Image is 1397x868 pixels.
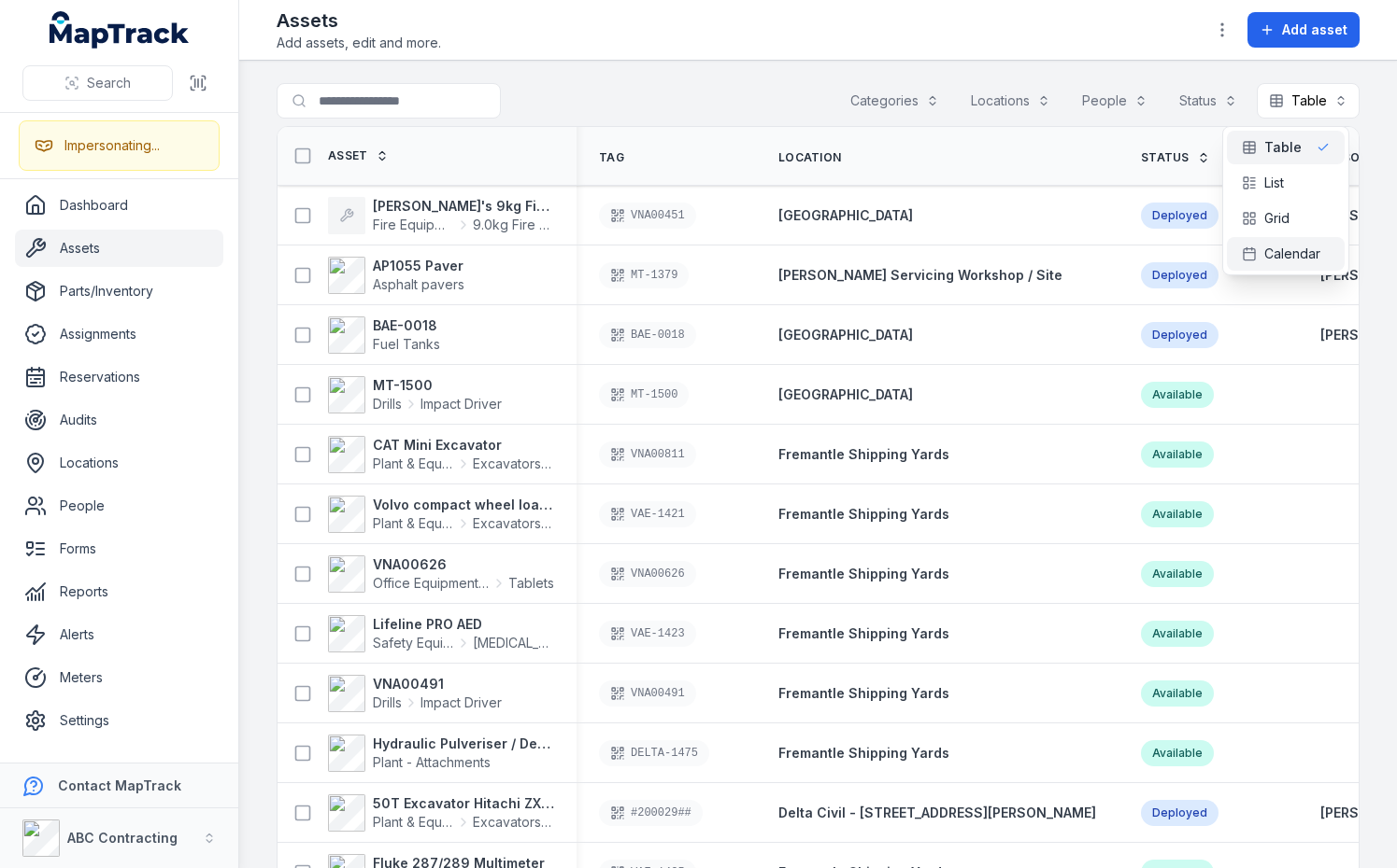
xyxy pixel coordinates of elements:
span: Grid [1264,209,1290,228]
span: Table [1264,138,1302,157]
button: Table [1257,83,1360,119]
span: List [1264,174,1284,192]
div: Table [1222,126,1349,275]
span: Calendar [1264,245,1320,263]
